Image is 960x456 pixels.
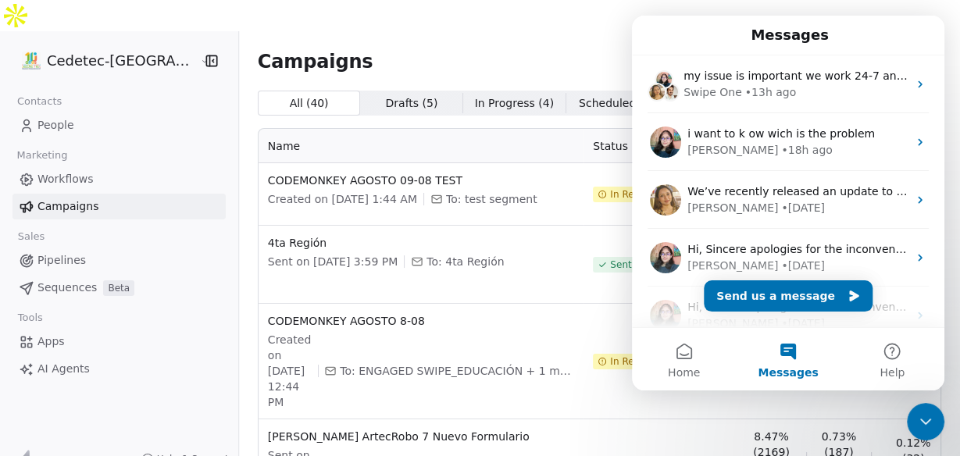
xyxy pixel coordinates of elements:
span: Home [36,351,68,362]
span: Marketing [10,144,74,167]
span: AI Agents [37,361,90,377]
span: To: ENGAGED SWIPE_EDUCACIÓN + 1 more [340,363,574,379]
button: Send us a message [72,265,241,296]
span: i want to k ow wich is the problem [55,112,243,124]
span: Tools [11,306,49,330]
span: [PERSON_NAME] ArtecRobo 7 Nuevo Formulario [268,429,574,444]
img: IMAGEN%2010%20A%C3%83%C2%91OS.png [22,52,41,70]
span: Help [248,351,273,362]
a: Campaigns [12,194,226,219]
div: • 18h ago [149,126,200,143]
span: Created on [DATE] 1:44 AM [268,191,417,207]
div: [PERSON_NAME] [55,184,146,201]
a: SequencesBeta [12,275,226,301]
span: CODEMONKEY AGOSTO 09-08 TEST [268,173,574,188]
span: To: test segment [446,191,537,207]
iframe: Intercom live chat [907,403,944,440]
iframe: Intercom live chat [632,16,944,390]
span: In Review [610,188,655,201]
span: Workflows [37,171,94,187]
span: In Review [610,355,655,368]
div: [PERSON_NAME] [55,242,146,258]
span: People [37,117,74,134]
button: Cedetec-[GEOGRAPHIC_DATA] [19,48,188,74]
span: To: 4ta Región [426,254,504,269]
th: Status [583,129,740,163]
span: Contacts [10,90,69,113]
span: Sent on [DATE] 3:59 PM [268,254,398,269]
span: Cedetec-[GEOGRAPHIC_DATA] [47,51,196,71]
img: Profile image for Mrinal [18,226,49,258]
button: Help [209,312,312,375]
div: • 13h ago [113,69,164,85]
div: Swipe One [52,69,110,85]
span: Drafts ( 5 ) [385,95,437,112]
div: [PERSON_NAME] [55,300,146,316]
span: Sequences [37,280,97,296]
th: Name [259,129,583,163]
div: • [DATE] [149,300,193,316]
span: Pipelines [37,252,86,269]
img: Profile image for Harinder [18,169,49,200]
span: Campaigns [258,50,373,72]
a: Workflows [12,166,226,192]
div: • [DATE] [149,242,193,258]
span: Sent [610,258,631,271]
span: Messages [126,351,186,362]
span: Sales [11,225,52,248]
span: Scheduled ( 0 ) [579,95,655,112]
span: Apps [37,333,65,350]
span: Campaigns [37,198,98,215]
span: In Progress ( 4 ) [475,95,555,112]
span: Created on [DATE] 12:44 PM [268,332,312,410]
div: [PERSON_NAME] [55,126,146,143]
a: Pipelines [12,248,226,273]
button: Messages [104,312,208,375]
span: CODEMONKEY AGOSTO 8-08 [268,313,574,329]
div: • [DATE] [149,184,193,201]
img: Profile image for Mrinal [18,284,49,315]
a: People [12,112,226,138]
a: Apps [12,329,226,354]
span: 4ta Región [268,235,574,251]
span: Beta [103,280,134,296]
a: AI Agents [12,356,226,382]
img: Profile image for Mrinal [18,111,49,142]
